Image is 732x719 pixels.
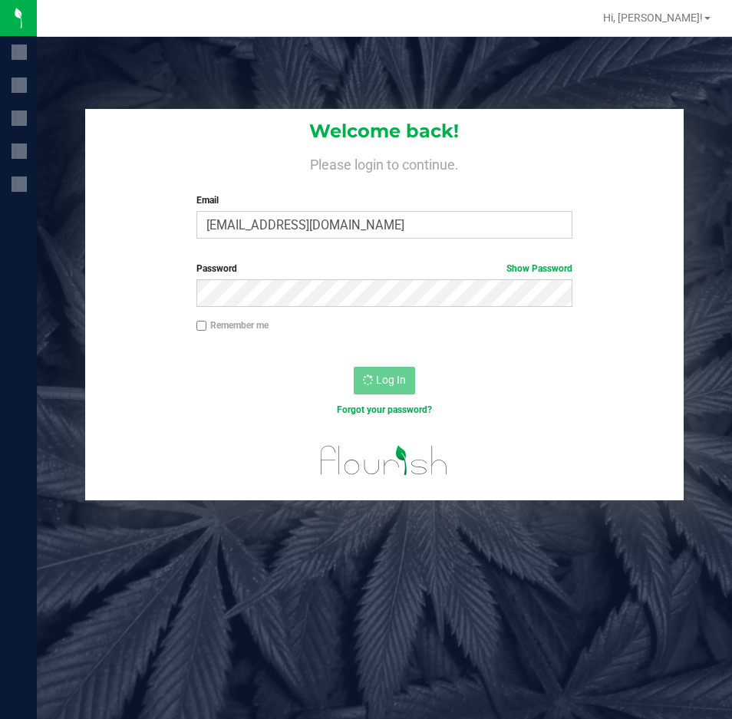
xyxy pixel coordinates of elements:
button: Log In [354,367,415,394]
h1: Welcome back! [85,121,684,141]
label: Email [196,193,572,207]
a: Forgot your password? [337,404,432,415]
span: Password [196,263,237,274]
input: Remember me [196,321,207,331]
a: Show Password [506,263,572,274]
img: flourish_logo.svg [309,433,459,488]
label: Remember me [196,318,269,332]
span: Log In [376,374,406,386]
span: Hi, [PERSON_NAME]! [603,12,703,24]
h4: Please login to continue. [85,153,684,172]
